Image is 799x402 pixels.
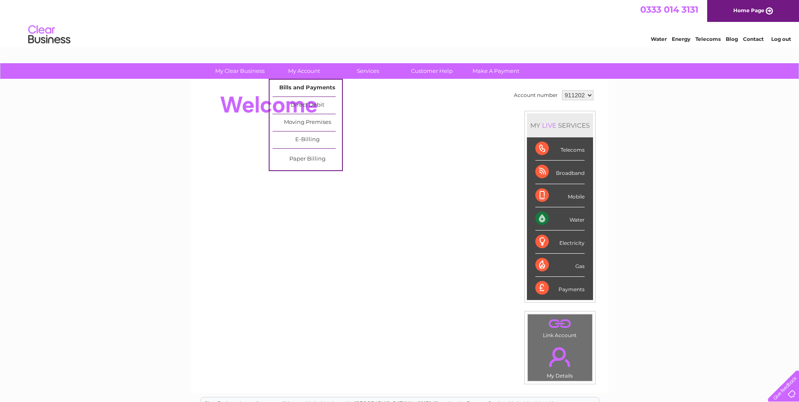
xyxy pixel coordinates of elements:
[273,97,342,114] a: Direct Debit
[461,63,531,79] a: Make A Payment
[527,113,593,137] div: MY SERVICES
[333,63,403,79] a: Services
[726,36,738,42] a: Blog
[535,161,585,184] div: Broadband
[512,88,560,102] td: Account number
[273,131,342,148] a: E-Billing
[535,277,585,300] div: Payments
[535,254,585,277] div: Gas
[743,36,764,42] a: Contact
[269,63,339,79] a: My Account
[530,316,590,331] a: .
[540,121,558,129] div: LIVE
[527,314,593,340] td: Link Account
[530,342,590,372] a: .
[273,114,342,131] a: Moving Premises
[672,36,690,42] a: Energy
[535,184,585,207] div: Mobile
[273,151,342,168] a: Paper Billing
[771,36,791,42] a: Log out
[205,63,275,79] a: My Clear Business
[397,63,467,79] a: Customer Help
[28,22,71,48] img: logo.png
[527,340,593,381] td: My Details
[640,4,698,15] a: 0333 014 3131
[535,207,585,230] div: Water
[273,80,342,96] a: Bills and Payments
[535,230,585,254] div: Electricity
[695,36,721,42] a: Telecoms
[535,137,585,161] div: Telecoms
[651,36,667,42] a: Water
[201,5,599,41] div: Clear Business is a trading name of Verastar Limited (registered in [GEOGRAPHIC_DATA] No. 3667643...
